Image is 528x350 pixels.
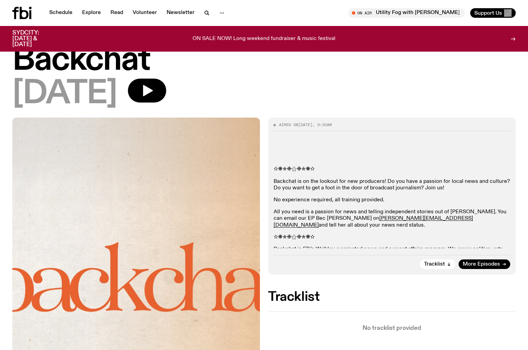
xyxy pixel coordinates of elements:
p: All you need is a passion for news and telling independent stories out of [PERSON_NAME]. You can ... [274,209,510,229]
a: Explore [78,8,105,18]
button: On AirUtility Fog with [PERSON_NAME] [348,8,465,18]
a: Read [106,8,127,18]
span: Aired on [279,122,298,127]
span: [DATE] [298,122,313,127]
h2: Tracklist [268,291,516,303]
span: More Episodes [463,262,500,267]
span: Support Us [474,10,502,16]
a: Schedule [45,8,77,18]
p: No experience required, all training provided. [274,197,510,203]
span: [DATE] [12,79,117,109]
p: Backchat is on the lookout for new producers! Do you have a passion for local news and culture? D... [274,178,510,191]
p: ✫❋✯❉⚝❉✯❋✫ [274,166,510,173]
button: Tracklist [420,259,455,269]
span: Tracklist [424,262,445,267]
p: No tracklist provided [268,325,516,331]
span: , 9:30am [313,122,332,127]
h3: SYDCITY: [DATE] & [DATE] [12,30,56,48]
p: ON SALE NOW! Long weekend fundraiser & music festival [193,36,335,42]
button: Support Us [470,8,516,18]
a: Newsletter [162,8,199,18]
a: Volunteer [129,8,161,18]
h1: Backchat [12,45,516,76]
a: More Episodes [459,259,510,269]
